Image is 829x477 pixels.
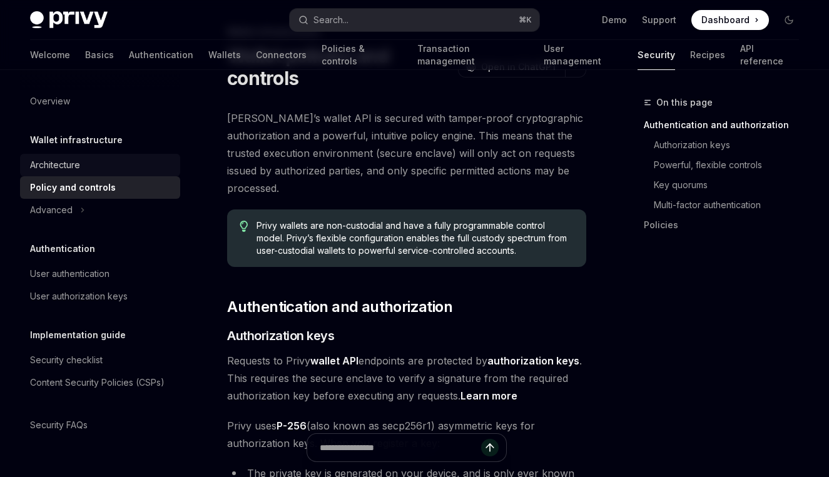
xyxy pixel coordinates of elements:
a: P-256 [277,419,307,433]
img: dark logo [30,11,108,29]
a: Policies [644,215,809,235]
span: Dashboard [701,14,750,26]
button: Toggle dark mode [779,10,799,30]
a: User authentication [20,263,180,285]
a: Policy and controls [20,176,180,199]
a: Dashboard [691,10,769,30]
svg: Tip [240,221,248,232]
a: wallet API [310,354,359,368]
span: Privy wallets are non-custodial and have a fully programmable control model. Privy’s flexible con... [257,219,574,257]
span: [PERSON_NAME]’s wallet API is secured with tamper-proof cryptographic authorization and a powerfu... [227,109,586,197]
h5: Authentication [30,241,95,256]
span: Authentication and authorization [227,297,452,317]
a: Transaction management [417,40,529,70]
div: User authorization keys [30,289,128,304]
strong: authorization keys [487,354,579,367]
div: Security checklist [30,353,103,368]
div: Policy and controls [30,180,116,195]
span: On this page [656,95,713,110]
h5: Implementation guide [30,328,126,343]
div: User authentication [30,266,109,281]
button: Send message [481,439,499,456]
a: Demo [602,14,627,26]
a: Security checklist [20,349,180,371]
a: Content Security Policies (CSPs) [20,371,180,394]
span: Authorization keys [227,327,334,344]
span: Privy uses (also known as secp256r1) asymmetric keys for authorization keys. When you register a ... [227,417,586,452]
div: Security FAQs [30,418,88,433]
a: User management [544,40,623,70]
a: Architecture [20,154,180,176]
a: Security [638,40,675,70]
a: Overview [20,90,180,113]
span: Requests to Privy endpoints are protected by . This requires the secure enclave to verify a signa... [227,352,586,404]
a: API reference [740,40,799,70]
h5: Wallet infrastructure [30,133,123,148]
a: Welcome [30,40,70,70]
a: Basics [85,40,114,70]
a: Learn more [460,389,517,403]
div: Search... [313,13,348,28]
a: Key quorums [654,175,809,195]
a: Powerful, flexible controls [654,155,809,175]
div: Architecture [30,158,80,173]
div: Overview [30,94,70,109]
div: Advanced [30,203,73,218]
a: Authentication and authorization [644,115,809,135]
a: Multi-factor authentication [654,195,809,215]
a: Authorization keys [654,135,809,155]
a: Wallets [208,40,241,70]
button: Search...⌘K [290,9,539,31]
a: Recipes [690,40,725,70]
span: ⌘ K [519,15,532,25]
a: Policies & controls [322,40,402,70]
a: Connectors [256,40,307,70]
a: Security FAQs [20,414,180,436]
a: User authorization keys [20,285,180,308]
a: Support [642,14,676,26]
div: Content Security Policies (CSPs) [30,375,165,390]
a: Authentication [129,40,193,70]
